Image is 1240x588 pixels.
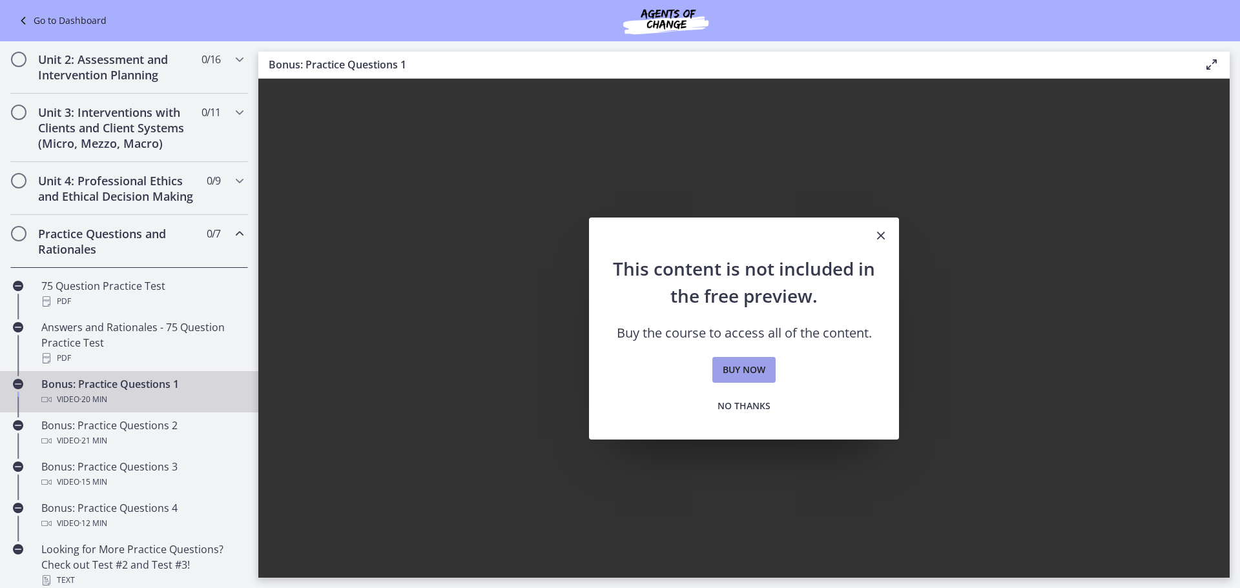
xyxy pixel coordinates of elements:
div: PDF [41,294,243,309]
img: Agents of Change Social Work Test Prep [588,5,743,36]
a: Buy now [712,357,776,383]
h3: Bonus: Practice Questions 1 [269,57,1183,72]
a: Go to Dashboard [15,13,107,28]
h2: Practice Questions and Rationales [38,226,196,257]
h2: Unit 2: Assessment and Intervention Planning [38,52,196,83]
span: No thanks [718,398,770,414]
div: Bonus: Practice Questions 4 [41,500,243,531]
div: Video [41,516,243,531]
span: Buy now [723,362,765,378]
div: Bonus: Practice Questions 1 [41,376,243,407]
div: Bonus: Practice Questions 3 [41,459,243,490]
span: · 15 min [79,474,107,490]
button: No thanks [707,393,781,419]
div: Looking for More Practice Questions? Check out Test #2 and Test #3! [41,542,243,588]
span: 0 / 11 [201,105,220,120]
h2: This content is not included in the free preview. [610,255,878,309]
h2: Unit 4: Professional Ethics and Ethical Decision Making [38,173,196,204]
div: Text [41,573,243,588]
div: Bonus: Practice Questions 2 [41,418,243,449]
span: · 20 min [79,392,107,407]
div: Answers and Rationales - 75 Question Practice Test [41,319,243,366]
h2: Unit 3: Interventions with Clients and Client Systems (Micro, Mezzo, Macro) [38,105,196,151]
span: 0 / 9 [207,173,220,188]
div: Video [41,433,243,449]
div: 75 Question Practice Test [41,278,243,309]
span: · 21 min [79,433,107,449]
div: PDF [41,350,243,366]
span: · 12 min [79,516,107,531]
span: 0 / 16 [201,52,220,67]
button: Close [863,218,899,255]
p: Buy the course to access all of the content. [610,325,878,341]
span: 0 / 7 [207,226,220,241]
div: Video [41,392,243,407]
div: Video [41,474,243,490]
